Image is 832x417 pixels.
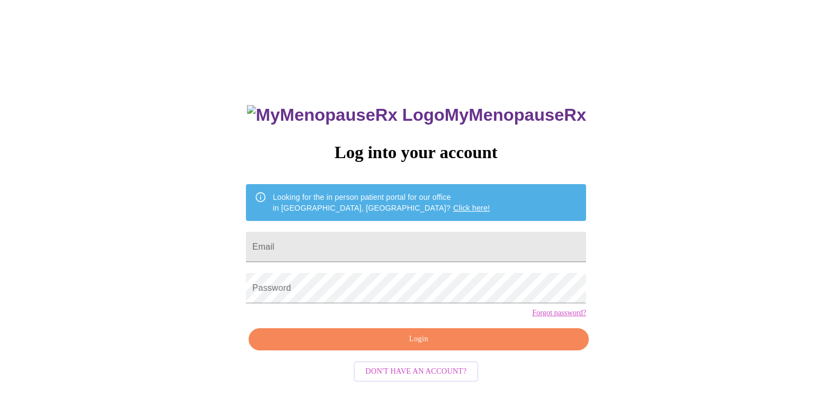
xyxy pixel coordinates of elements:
button: Login [249,328,589,350]
div: Looking for the in person patient portal for our office in [GEOGRAPHIC_DATA], [GEOGRAPHIC_DATA]? [273,187,490,218]
a: Click here! [453,204,490,212]
button: Don't have an account? [354,361,479,382]
h3: MyMenopauseRx [247,105,586,125]
a: Don't have an account? [351,366,482,375]
h3: Log into your account [246,142,586,162]
span: Don't have an account? [366,365,467,379]
span: Login [261,333,576,346]
img: MyMenopauseRx Logo [247,105,444,125]
a: Forgot password? [532,309,586,317]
